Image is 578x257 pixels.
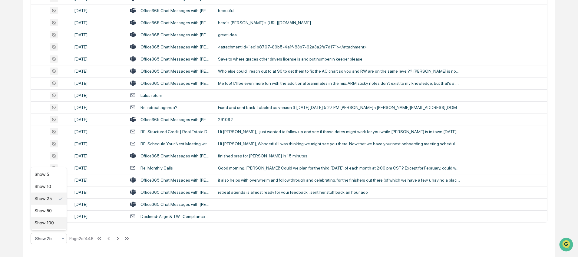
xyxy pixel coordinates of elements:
[6,67,41,72] div: Past conversations
[54,99,66,104] span: [DATE]
[140,178,211,183] div: Office365 Chat Messages with [PERSON_NAME], [PERSON_NAME] on [DATE]
[12,99,17,104] img: 1746055101610-c473b297-6a78-478c-a979-82029cc54cd1
[218,129,460,134] div: Hi [PERSON_NAME], I just wanted to follow up and see if those dates might work for you while [PER...
[218,81,460,86] div: Me too! It'll be even more fun with the additional teammates in the mix. ARM sticky notes don't e...
[13,46,24,57] img: 8933085812038_c878075ebb4cc5468115_72.jpg
[31,205,67,217] div: Show 50
[50,99,52,104] span: •
[12,135,38,141] span: Data Lookup
[43,150,73,155] a: Powered byPylon
[140,105,177,110] div: Re: retreat agenda?
[140,93,162,98] div: Lulus return
[41,121,78,132] a: 🗄️Attestations
[140,20,211,25] div: Office365 Chat Messages with [PERSON_NAME], [PERSON_NAME] on [DATE]
[74,8,123,13] div: [DATE]
[103,48,110,55] button: Start new chat
[94,66,110,73] button: See all
[140,166,173,170] div: Re: Monthly Calls
[69,236,94,241] div: Page 2 of 448
[218,117,460,122] div: 291092
[74,20,123,25] div: [DATE]
[140,44,211,49] div: Office365 Chat Messages with [PERSON_NAME], [PERSON_NAME], [PERSON_NAME] on [DATE]
[74,202,123,207] div: [DATE]
[74,44,123,49] div: [DATE]
[74,81,123,86] div: [DATE]
[31,217,67,229] div: Show 100
[218,8,460,13] div: beautiful
[74,190,123,195] div: [DATE]
[74,141,123,146] div: [DATE]
[218,190,460,195] div: retreat agenda is almost ready for your feedback , sent her stuff back an hour ago
[74,129,123,134] div: [DATE]
[74,178,123,183] div: [DATE]
[559,237,575,253] iframe: Open customer support
[74,214,123,219] div: [DATE]
[6,124,11,129] div: 🖐️
[74,166,123,170] div: [DATE]
[218,44,460,49] div: <attachment id="ec1b8707-69b5-4a1f-83b7-92a3a2fe7d17"></attachment>
[6,13,110,22] p: How can we help?
[218,141,460,146] div: Hi [PERSON_NAME], Wonderful! I was thinking we might see you there. Now that we have your next on...
[74,32,123,37] div: [DATE]
[4,133,41,144] a: 🔎Data Lookup
[6,136,11,141] div: 🔎
[140,81,211,86] div: Office365 Chat Messages with [PERSON_NAME], [PERSON_NAME] on [DATE]
[6,93,16,103] img: Jack Rasmussen
[31,168,67,180] div: Show 5
[19,99,49,104] span: [PERSON_NAME]
[27,46,99,52] div: Start new chat
[50,124,75,130] span: Attestations
[140,153,211,158] div: Office365 Chat Messages with [PERSON_NAME], [PERSON_NAME] on [DATE]
[140,190,211,195] div: Office365 Chat Messages with [PERSON_NAME], [PERSON_NAME] on [DATE]
[140,8,211,13] div: Office365 Chat Messages with [PERSON_NAME], [PERSON_NAME], [PERSON_NAME] on [DATE]
[74,93,123,98] div: [DATE]
[218,153,460,158] div: finished prep for [PERSON_NAME] in 15 minutes
[74,117,123,122] div: [DATE]
[12,124,39,130] span: Preclearance
[218,57,460,61] div: Save to where graces other drivers license is and put number in keeper please
[60,150,73,155] span: Pylon
[140,214,211,219] div: Declined: Align & TW- Compliance Call
[74,153,123,158] div: [DATE]
[140,32,211,37] div: Office365 Chat Messages with [PERSON_NAME], [PERSON_NAME] on [DATE]
[140,202,211,207] div: Office365 Chat Messages with [PERSON_NAME] on [DATE]
[218,105,460,110] div: Fixed and sent back. Labeled as version 3 [DATE][DATE] 5:27 PM [PERSON_NAME] <[PERSON_NAME][EMAIL...
[140,129,211,134] div: RE: Structured Credit | Real Estate Debt | Overview for Align Financial
[74,69,123,74] div: [DATE]
[31,180,67,193] div: Show 10
[140,69,211,74] div: Office365 Chat Messages with [PERSON_NAME], [PERSON_NAME] on [DATE]
[140,117,211,122] div: Office365 Chat Messages with [PERSON_NAME], [PERSON_NAME] on [DATE]
[140,141,211,146] div: RE: Schedule Your Next Meeting with Us
[74,57,123,61] div: [DATE]
[218,69,460,74] div: Who else could I reach out to at 90 to get them to fix the AC chart so you and RW are on the same...
[31,193,67,205] div: Show 25
[44,124,49,129] div: 🗄️
[6,46,17,57] img: 1746055101610-c473b297-6a78-478c-a979-82029cc54cd1
[4,121,41,132] a: 🖐️Preclearance
[27,52,83,57] div: We're available if you need us!
[74,105,123,110] div: [DATE]
[218,20,460,25] div: here's [PERSON_NAME]'s [URL][DOMAIN_NAME]
[218,178,460,183] div: it also helps with overwhelm and follow through and celebrating. for the finishers out there (of ...
[218,32,460,37] div: great idea
[140,57,211,61] div: Office365 Chat Messages with [PERSON_NAME], [PERSON_NAME] on [DATE]
[20,82,48,87] span: 40 seconds ago
[218,166,460,170] div: Good morning, [PERSON_NAME]! Could we plan for the third [DATE] of each month at 2:00 pm CST? Exc...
